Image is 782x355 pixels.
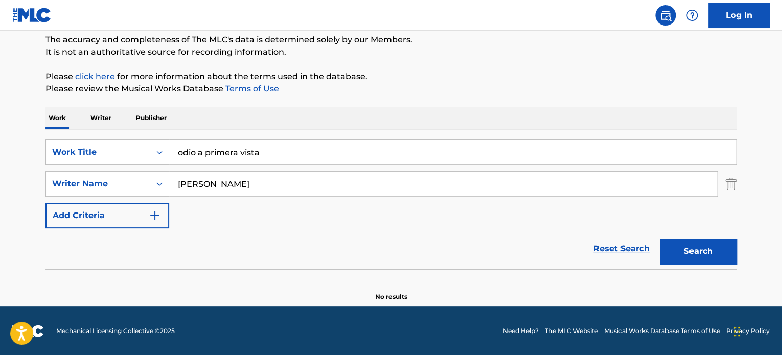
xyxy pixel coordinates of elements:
a: Musical Works Database Terms of Use [604,326,720,336]
div: Work Title [52,146,144,158]
iframe: Chat Widget [731,306,782,355]
img: logo [12,325,44,337]
a: Need Help? [503,326,539,336]
img: Delete Criterion [725,171,737,197]
form: Search Form [45,139,737,269]
p: Writer [87,107,114,129]
a: click here [75,72,115,81]
a: Privacy Policy [726,326,770,336]
p: Work [45,107,69,129]
img: MLC Logo [12,8,52,22]
img: 9d2ae6d4665cec9f34b9.svg [149,209,161,222]
button: Add Criteria [45,203,169,228]
p: Publisher [133,107,170,129]
a: The MLC Website [545,326,598,336]
p: The accuracy and completeness of The MLC's data is determined solely by our Members. [45,34,737,46]
button: Search [660,239,737,264]
div: Writer Name [52,178,144,190]
div: Drag [734,316,740,347]
img: search [659,9,672,21]
p: No results [375,280,407,301]
div: Help [682,5,702,26]
a: Log In [708,3,770,28]
p: Please for more information about the terms used in the database. [45,70,737,83]
p: It is not an authoritative source for recording information. [45,46,737,58]
p: Please review the Musical Works Database [45,83,737,95]
img: help [686,9,698,21]
a: Terms of Use [223,84,279,93]
span: Mechanical Licensing Collective © 2025 [56,326,175,336]
a: Public Search [655,5,676,26]
a: Reset Search [588,238,655,260]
